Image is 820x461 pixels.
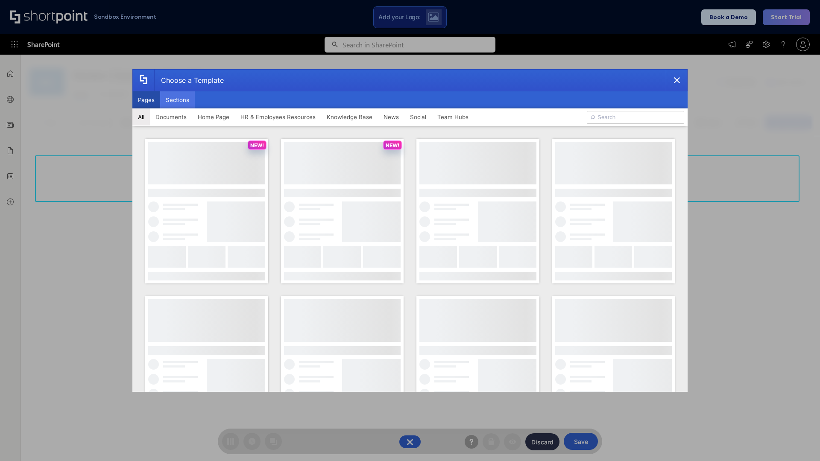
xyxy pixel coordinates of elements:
button: Home Page [192,108,235,125]
button: Social [404,108,432,125]
button: News [378,108,404,125]
button: HR & Employees Resources [235,108,321,125]
button: Pages [132,91,160,108]
iframe: Chat Widget [777,420,820,461]
button: Knowledge Base [321,108,378,125]
input: Search [587,111,684,124]
button: All [132,108,150,125]
button: Sections [160,91,195,108]
button: Team Hubs [432,108,474,125]
p: NEW! [386,142,399,149]
p: NEW! [250,142,264,149]
div: template selector [132,69,688,392]
button: Documents [150,108,192,125]
div: Choose a Template [154,70,224,91]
